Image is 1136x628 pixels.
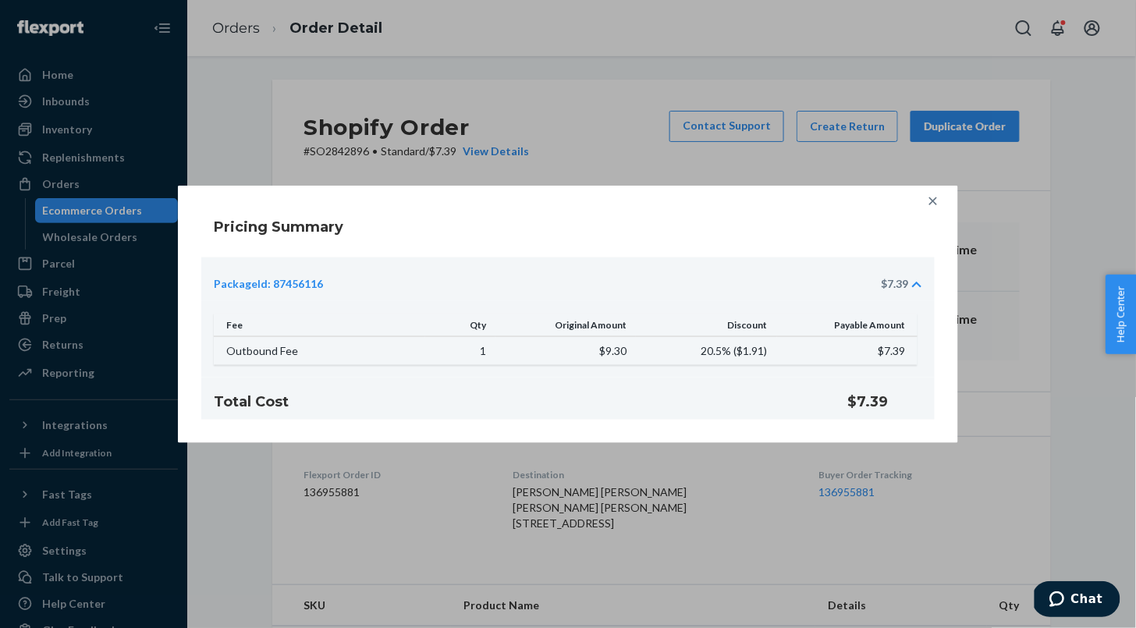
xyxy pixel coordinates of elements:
[847,392,922,412] h4: $7.39
[495,313,636,336] th: Original Amount
[214,313,425,336] th: Fee
[214,275,323,291] div: PackageId: 87456116
[37,11,69,25] span: Chat
[214,216,343,236] h4: Pricing Summary
[881,275,908,291] div: $7.39
[495,336,636,365] td: $9.30
[636,336,776,365] td: 20.5% ( $1.91 )
[777,313,918,336] th: Payable Amount
[425,313,495,336] th: Qty
[425,336,495,365] td: 1
[636,313,776,336] th: Discount
[214,392,810,412] h4: Total Cost
[214,336,425,365] td: Outbound Fee
[777,336,918,365] td: $7.39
